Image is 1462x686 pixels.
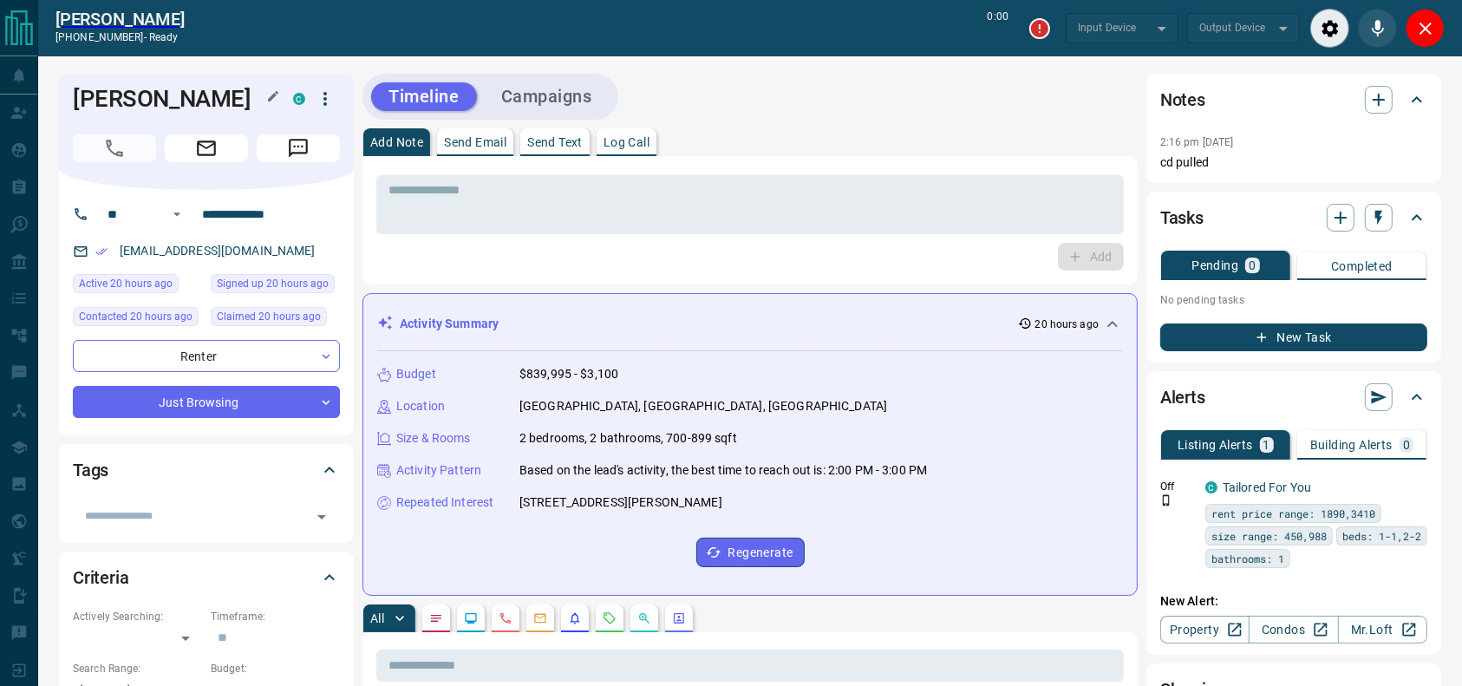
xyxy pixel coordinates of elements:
svg: Listing Alerts [568,611,582,625]
p: Repeated Interest [396,493,493,512]
a: [PERSON_NAME] [55,9,185,29]
span: Signed up 20 hours ago [217,275,329,292]
p: [PHONE_NUMBER] - [55,29,185,45]
span: beds: 1-1,2-2 [1342,527,1421,545]
p: 20 hours ago [1035,317,1099,332]
p: 0:00 [988,9,1008,48]
div: Close [1406,9,1445,48]
p: Pending [1191,259,1238,271]
p: 1 [1263,439,1270,451]
div: Tags [73,449,340,491]
svg: Opportunities [637,611,651,625]
a: [EMAIL_ADDRESS][DOMAIN_NAME] [120,244,316,258]
span: Active 20 hours ago [79,275,173,292]
button: Timeline [371,82,477,111]
div: Just Browsing [73,386,340,418]
div: Renter [73,340,340,372]
svg: Lead Browsing Activity [464,611,478,625]
p: 0 [1403,439,1410,451]
div: Criteria [73,557,340,598]
p: Based on the lead's activity, the best time to reach out is: 2:00 PM - 3:00 PM [519,461,927,480]
h2: Tasks [1160,204,1204,232]
p: 0 [1249,259,1256,271]
p: No pending tasks [1160,287,1427,313]
p: Log Call [604,136,649,148]
p: All [370,612,384,624]
svg: Agent Actions [672,611,686,625]
p: Budget: [211,661,340,676]
p: 2 bedrooms, 2 bathrooms, 700-899 sqft [519,429,737,448]
svg: Calls [499,611,512,625]
svg: Emails [533,611,547,625]
svg: Push Notification Only [1160,494,1172,506]
p: New Alert: [1160,592,1427,611]
p: Send Text [527,136,583,148]
div: Thu Aug 14 2025 [73,274,202,298]
div: Thu Aug 14 2025 [211,274,340,298]
h2: Criteria [73,564,129,591]
p: Activity Pattern [396,461,481,480]
span: size range: 450,988 [1211,527,1327,545]
span: Email [165,134,248,162]
h1: [PERSON_NAME] [73,85,267,113]
button: Open [310,505,334,529]
div: condos.ca [1205,481,1217,493]
p: $839,995 - $3,100 [519,365,618,383]
p: Search Range: [73,661,202,676]
svg: Requests [603,611,617,625]
div: Tasks [1160,197,1427,238]
span: Contacted 20 hours ago [79,308,193,325]
p: Completed [1331,260,1393,272]
div: Thu Aug 14 2025 [211,307,340,331]
h2: Alerts [1160,383,1205,411]
p: Off [1160,479,1195,494]
svg: Notes [429,611,443,625]
h2: Tags [73,456,108,484]
p: Activity Summary [400,315,499,333]
p: Building Alerts [1310,439,1393,451]
div: condos.ca [293,93,305,105]
p: Location [396,397,445,415]
a: Condos [1249,616,1338,644]
div: Thu Aug 14 2025 [73,307,202,331]
button: New Task [1160,323,1427,351]
p: Size & Rooms [396,429,471,448]
p: Timeframe: [211,609,340,624]
a: Property [1160,616,1250,644]
a: Mr.Loft [1338,616,1427,644]
div: Audio Settings [1310,9,1349,48]
button: Campaigns [484,82,610,111]
button: Open [166,204,187,225]
svg: Email Verified [95,245,108,258]
span: bathrooms: 1 [1211,550,1284,567]
p: Add Note [370,136,423,148]
div: Activity Summary20 hours ago [377,308,1123,340]
div: Mute [1358,9,1397,48]
a: Tailored For You [1223,480,1311,494]
div: Notes [1160,79,1427,121]
p: Actively Searching: [73,609,202,624]
p: 2:16 pm [DATE] [1160,136,1234,148]
span: Claimed 20 hours ago [217,308,321,325]
h2: Notes [1160,86,1205,114]
span: Message [257,134,340,162]
p: Listing Alerts [1178,439,1253,451]
button: Regenerate [696,538,805,567]
span: rent price range: 1890,3410 [1211,505,1375,522]
p: [GEOGRAPHIC_DATA], [GEOGRAPHIC_DATA], [GEOGRAPHIC_DATA] [519,397,887,415]
p: Send Email [444,136,506,148]
p: cd pulled [1160,154,1427,172]
p: Budget [396,365,436,383]
span: ready [149,31,179,43]
div: Alerts [1160,376,1427,418]
p: [STREET_ADDRESS][PERSON_NAME] [519,493,722,512]
span: Call [73,134,156,162]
